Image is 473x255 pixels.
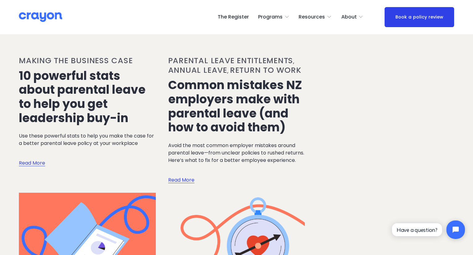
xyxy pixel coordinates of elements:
[19,12,62,23] img: Crayon
[230,65,301,76] a: Return to work
[341,13,357,22] span: About
[258,13,283,22] span: Programs
[168,77,302,135] a: Common mistakes NZ employers make with parental leave (and how to avoid them)
[299,12,332,22] a: folder dropdown
[19,68,146,126] a: 10 powerful stats about parental leave to help you get leadership buy-in
[258,12,289,22] a: folder dropdown
[19,132,156,147] p: Use these powerful stats to help you make the case for a better parental leave policy at your wor...
[168,55,293,66] a: Parental leave entitlements
[168,65,227,76] a: Annual leave
[19,147,45,167] a: Read More
[385,7,454,27] a: Book a policy review
[19,55,133,66] a: Making the business case
[299,13,325,22] span: Resources
[168,142,305,164] p: Avoid the most common employer mistakes around parental leave—from unclear policies to rushed ret...
[387,215,470,244] iframe: Tidio Chat
[218,12,249,22] a: The Register
[168,164,194,184] a: Read More
[293,57,294,65] span: ,
[341,12,364,22] a: folder dropdown
[227,67,228,75] span: ,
